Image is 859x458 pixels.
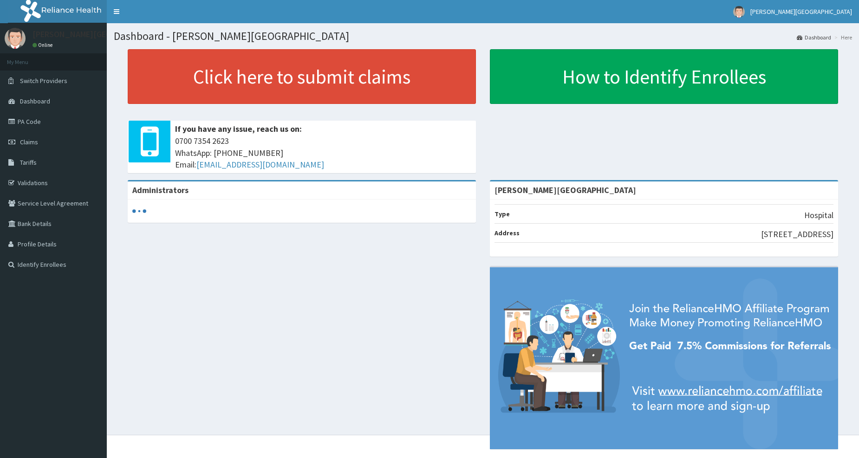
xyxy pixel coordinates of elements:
[733,6,745,18] img: User Image
[495,229,520,237] b: Address
[128,49,476,104] a: Click here to submit claims
[5,28,26,49] img: User Image
[33,42,55,48] a: Online
[495,185,636,195] strong: [PERSON_NAME][GEOGRAPHIC_DATA]
[832,33,852,41] li: Here
[20,97,50,105] span: Dashboard
[804,209,833,221] p: Hospital
[132,185,189,195] b: Administrators
[20,158,37,167] span: Tariffs
[490,267,838,450] img: provider-team-banner.png
[495,210,510,218] b: Type
[490,49,838,104] a: How to Identify Enrollees
[175,123,302,134] b: If you have any issue, reach us on:
[20,77,67,85] span: Switch Providers
[132,204,146,218] svg: audio-loading
[175,135,471,171] span: 0700 7354 2623 WhatsApp: [PHONE_NUMBER] Email:
[750,7,852,16] span: [PERSON_NAME][GEOGRAPHIC_DATA]
[761,228,833,240] p: [STREET_ADDRESS]
[114,30,852,42] h1: Dashboard - [PERSON_NAME][GEOGRAPHIC_DATA]
[797,33,831,41] a: Dashboard
[196,159,324,170] a: [EMAIL_ADDRESS][DOMAIN_NAME]
[33,30,170,39] p: [PERSON_NAME][GEOGRAPHIC_DATA]
[20,138,38,146] span: Claims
